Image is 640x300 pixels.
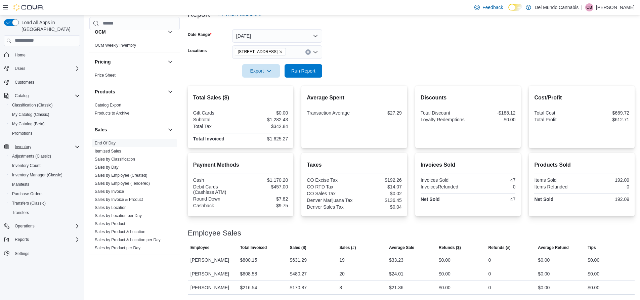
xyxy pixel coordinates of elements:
span: Refunds (#) [488,245,511,250]
a: Sales by Employee (Created) [95,173,147,178]
div: OCM [89,41,180,52]
a: Sales by Product & Location per Day [95,238,161,242]
button: Open list of options [313,49,318,55]
a: Customers [12,78,37,86]
span: Home [12,51,80,59]
a: Products to Archive [95,111,129,116]
div: $9.75 [242,203,288,208]
button: Settings [1,248,83,258]
button: Sales [166,126,174,134]
button: Promotions [7,129,83,138]
span: Users [12,65,80,73]
button: My Catalog (Beta) [7,119,83,129]
h3: Sales [95,126,107,133]
span: Refunds ($) [439,245,461,250]
span: Load All Apps in [GEOGRAPHIC_DATA] [19,19,80,33]
div: Round Down [193,196,239,202]
div: $170.87 [290,284,307,292]
span: Customers [15,80,34,85]
button: Classification (Classic) [7,100,83,110]
span: Average Sale [389,245,414,250]
span: Manifests [9,180,80,188]
div: $0.00 [588,284,599,292]
span: Reports [15,237,29,242]
span: Manifests [12,182,29,187]
button: Inventory [1,142,83,152]
span: Export [246,64,276,78]
span: Tips [588,245,596,250]
a: Sales by Location per Day [95,213,142,218]
div: $0.00 [538,256,550,264]
h3: Employee Sales [188,229,241,237]
div: Loyalty Redemptions [421,117,467,122]
span: Run Report [291,68,315,74]
span: Sales by Employee (Tendered) [95,181,150,186]
div: $33.23 [389,256,403,264]
a: Sales by Invoice [95,189,124,194]
div: 47 [469,197,515,202]
button: Adjustments (Classic) [7,152,83,161]
div: 0 [469,184,515,189]
div: $0.00 [439,284,451,292]
a: Purchase Orders [9,190,45,198]
a: OCM Weekly Inventory [95,43,136,48]
div: 0 [488,256,491,264]
button: Inventory Manager (Classic) [7,170,83,180]
div: CO Excise Tax [307,177,353,183]
button: Products [166,88,174,96]
a: Inventory Manager (Classic) [9,171,65,179]
span: Feedback [482,4,503,11]
span: CB [587,3,592,11]
button: Inventory Count [7,161,83,170]
h2: Cost/Profit [534,94,629,102]
a: Transfers (Classic) [9,199,48,207]
h2: Products Sold [534,161,629,169]
span: My Catalog (Classic) [12,112,49,117]
div: 192.09 [583,177,629,183]
div: CO Sales Tax [307,191,353,196]
div: $0.00 [588,256,599,264]
button: Transfers (Classic) [7,199,83,208]
a: Sales by Product [95,221,125,226]
a: Promotions [9,129,35,137]
label: Locations [188,48,207,53]
div: $1,170.20 [242,177,288,183]
button: Run Report [285,64,322,78]
a: Price Sheet [95,73,116,78]
span: My Catalog (Beta) [9,120,80,128]
div: $800.15 [240,256,257,264]
div: $0.00 [538,284,550,292]
div: Items Sold [534,177,580,183]
div: $0.02 [356,191,402,196]
img: Cova [13,4,44,11]
div: [PERSON_NAME] [188,253,238,267]
div: $136.45 [356,198,402,203]
div: Pricing [89,71,180,82]
a: Sales by Location [95,205,127,210]
a: Classification (Classic) [9,101,55,109]
a: End Of Day [95,141,116,145]
span: Sales by Product & Location per Day [95,237,161,243]
a: Inventory Count [9,162,43,170]
div: 20 [339,270,345,278]
span: Inventory Manager (Classic) [9,171,80,179]
span: Users [15,66,25,71]
span: Sales by Product per Day [95,245,140,251]
button: Reports [1,235,83,244]
span: Itemized Sales [95,148,121,154]
button: Manifests [7,180,83,189]
button: Operations [1,221,83,231]
button: Users [12,65,28,73]
div: 0 [583,184,629,189]
input: Dark Mode [508,4,522,11]
span: Sales by Location per Day [95,213,142,218]
div: Denver Sales Tax [307,204,353,210]
div: $0.04 [356,204,402,210]
a: My Catalog (Beta) [9,120,47,128]
span: Sales by Classification [95,157,135,162]
div: $612.71 [583,117,629,122]
strong: Net Sold [421,197,440,202]
button: Operations [12,222,37,230]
